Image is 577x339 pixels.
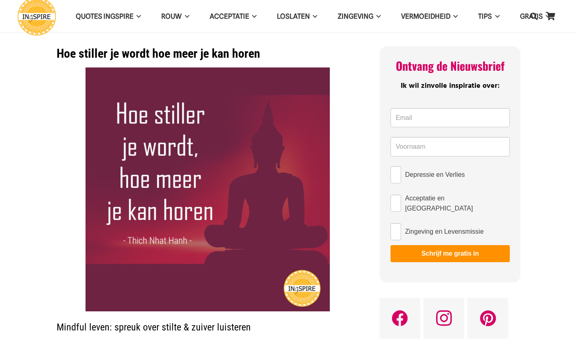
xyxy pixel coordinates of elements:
[267,6,327,27] a: LoslatenLoslaten Menu
[277,12,310,20] span: Loslaten
[526,6,542,26] a: Zoeken
[391,195,401,212] input: Acceptatie en [GEOGRAPHIC_DATA]
[423,298,464,339] a: Instagram
[373,6,381,26] span: Zingeving Menu
[66,6,151,27] a: QUOTES INGSPIREQUOTES INGSPIRE Menu
[467,298,508,339] a: Pinterest
[327,6,391,27] a: ZingevingZingeving Menu
[450,6,458,26] span: VERMOEIDHEID Menu
[396,57,505,74] span: Ontvang de Nieuwsbrief
[161,12,182,20] span: ROUW
[57,46,359,61] h1: Hoe stiller je wordt hoe meer je kan horen
[468,6,509,27] a: TIPSTIPS Menu
[182,6,189,26] span: ROUW Menu
[405,193,510,213] span: Acceptatie en [GEOGRAPHIC_DATA]
[401,12,450,20] span: VERMOEIDHEID
[57,311,359,334] h2: Mindful leven: spreuk over stilte & zuiver luisteren
[86,67,330,311] img: Hoe stiller je wordt hoe meer je kan horen is het citaat van Thich Nhat Hanh, een bekende mindful...
[310,6,317,26] span: Loslaten Menu
[151,6,199,27] a: ROUWROUW Menu
[134,6,141,26] span: QUOTES INGSPIRE Menu
[76,12,134,20] span: QUOTES INGSPIRE
[380,298,420,339] a: Facebook
[405,169,465,180] span: Depressie en Verlies
[510,6,560,27] a: GRATISGRATIS Menu
[401,80,500,92] span: Ik wil zinvolle inspiratie over:
[391,6,468,27] a: VERMOEIDHEIDVERMOEIDHEID Menu
[520,12,543,20] span: GRATIS
[478,12,492,20] span: TIPS
[200,6,267,27] a: AcceptatieAcceptatie Menu
[391,223,401,240] input: Zingeving en Levensmissie
[391,137,510,156] input: Voornaam
[492,6,499,26] span: TIPS Menu
[338,12,373,20] span: Zingeving
[543,6,550,26] span: GRATIS Menu
[391,166,401,183] input: Depressie en Verlies
[391,245,510,262] button: Schrijf me gratis in
[391,108,510,128] input: Email
[249,6,257,26] span: Acceptatie Menu
[210,12,249,20] span: Acceptatie
[405,226,484,237] span: Zingeving en Levensmissie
